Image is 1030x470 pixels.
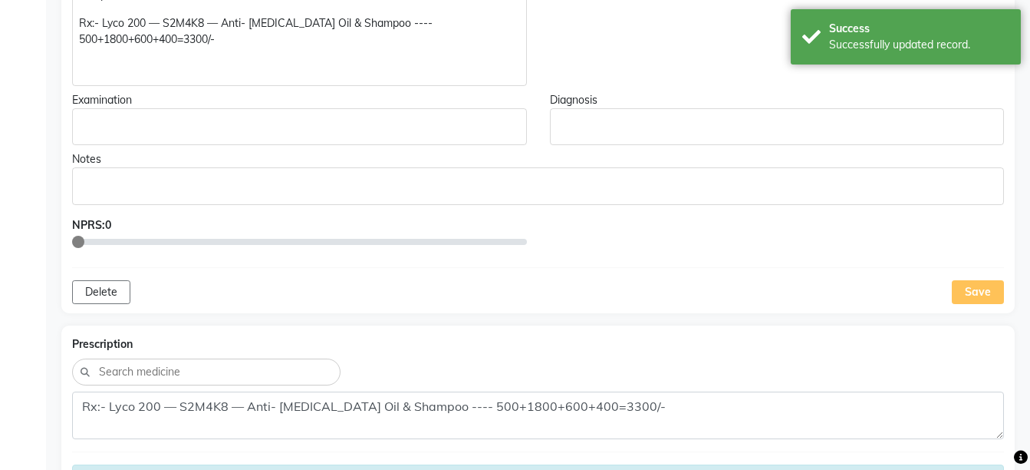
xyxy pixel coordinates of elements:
[105,218,111,232] span: 0
[829,37,1009,53] div: Successfully updated record.
[72,217,527,233] div: NPRS:
[72,280,130,304] button: Delete
[550,108,1005,145] div: Rich Text Editor, main
[97,363,332,381] input: Search medicine
[72,108,527,145] div: Rich Text Editor, main
[72,336,1004,352] div: Prescription
[72,92,527,108] div: Examination
[79,15,519,48] p: Rx:- Lyco 200 — S2M4K8 — Anti- [MEDICAL_DATA] Oil & Shampoo ---- 500+1800+600+400=3300/-
[550,92,1005,108] div: Diagnosis
[72,167,1004,204] div: Rich Text Editor, main
[72,151,1004,167] div: Notes
[829,21,1009,37] div: Success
